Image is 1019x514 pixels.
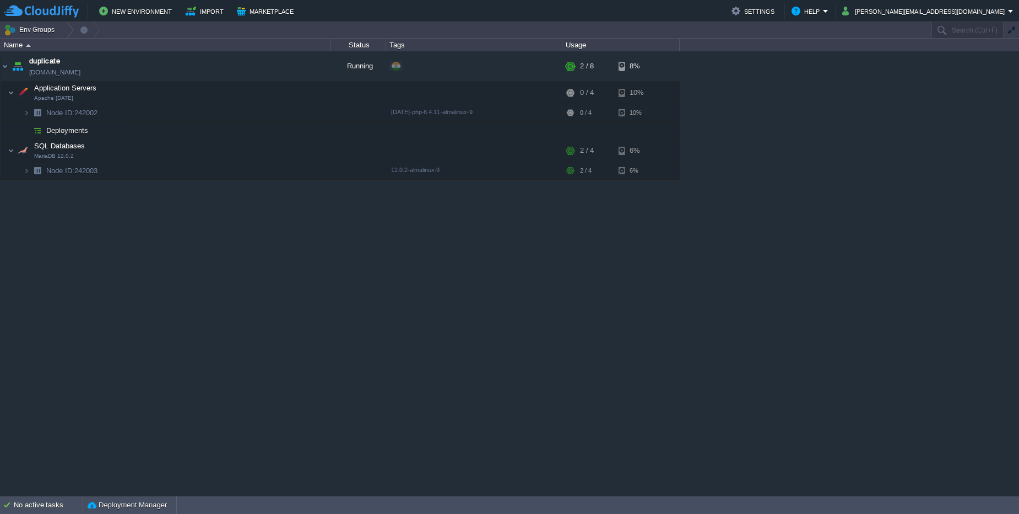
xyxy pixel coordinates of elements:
[46,167,74,175] span: Node ID:
[33,142,86,150] a: SQL DatabasesMariaDB 12.0.2
[8,82,14,104] img: AMDAwAAAACH5BAEAAAAALAAAAAABAAEAAAICRAEAOw==
[99,4,175,18] button: New Environment
[619,162,654,179] div: 6%
[186,4,227,18] button: Import
[14,496,83,514] div: No active tasks
[387,39,562,51] div: Tags
[15,82,30,104] img: AMDAwAAAACH5BAEAAAAALAAAAAABAAEAAAICRAEAOw==
[973,470,1008,503] iframe: chat widget
[30,162,45,179] img: AMDAwAAAACH5BAEAAAAALAAAAAABAAEAAAICRAEAOw==
[88,500,167,511] button: Deployment Manager
[30,104,45,121] img: AMDAwAAAACH5BAEAAAAALAAAAAABAAEAAAICRAEAOw==
[4,4,79,18] img: CloudJiffy
[4,22,58,38] button: Env Groups
[580,82,594,104] div: 0 / 4
[792,4,823,18] button: Help
[331,51,386,81] div: Running
[33,84,98,92] a: Application ServersApache [DATE]
[391,109,473,115] span: [DATE]-php-8.4.11-almalinux-9
[45,126,90,135] a: Deployments
[1,51,9,81] img: AMDAwAAAACH5BAEAAAAALAAAAAABAAEAAAICRAEAOw==
[619,140,654,162] div: 6%
[23,122,30,139] img: AMDAwAAAACH5BAEAAAAALAAAAAABAAEAAAICRAEAOw==
[45,108,99,117] span: 242002
[332,39,386,51] div: Status
[8,140,14,162] img: AMDAwAAAACH5BAEAAAAALAAAAAABAAEAAAICRAEAOw==
[45,166,99,175] a: Node ID:242003
[1,39,330,51] div: Name
[45,108,99,117] a: Node ID:242002
[45,166,99,175] span: 242003
[580,140,594,162] div: 2 / 4
[619,104,654,121] div: 10%
[23,104,30,121] img: AMDAwAAAACH5BAEAAAAALAAAAAABAAEAAAICRAEAOw==
[33,83,98,93] span: Application Servers
[34,153,74,159] span: MariaDB 12.0.2
[619,51,654,81] div: 8%
[34,95,73,101] span: Apache [DATE]
[15,140,30,162] img: AMDAwAAAACH5BAEAAAAALAAAAAABAAEAAAICRAEAOw==
[237,4,297,18] button: Marketplace
[731,4,778,18] button: Settings
[26,44,31,47] img: AMDAwAAAACH5BAEAAAAALAAAAAABAAEAAAICRAEAOw==
[580,162,592,179] div: 2 / 4
[10,51,25,81] img: AMDAwAAAACH5BAEAAAAALAAAAAABAAEAAAICRAEAOw==
[29,56,60,67] a: duplicate
[391,167,440,173] span: 12.0.2-almalinux-9
[580,104,592,121] div: 0 / 4
[842,4,1008,18] button: [PERSON_NAME][EMAIL_ADDRESS][DOMAIN_NAME]
[580,51,594,81] div: 2 / 8
[619,82,654,104] div: 10%
[30,122,45,139] img: AMDAwAAAACH5BAEAAAAALAAAAAABAAEAAAICRAEAOw==
[33,141,86,151] span: SQL Databases
[46,109,74,117] span: Node ID:
[29,67,80,78] a: [DOMAIN_NAME]
[23,162,30,179] img: AMDAwAAAACH5BAEAAAAALAAAAAABAAEAAAICRAEAOw==
[563,39,679,51] div: Usage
